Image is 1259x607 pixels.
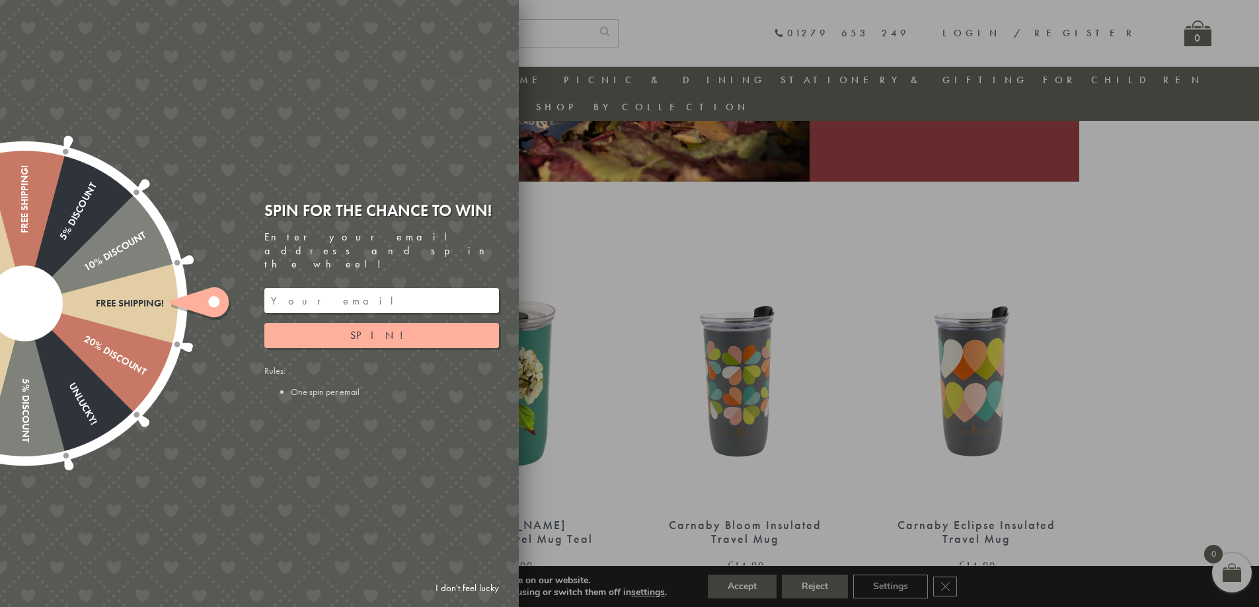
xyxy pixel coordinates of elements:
div: 5% Discount [19,304,30,443]
div: Enter your email address and spin the wheel! [264,231,499,271]
div: Unlucky! [20,301,99,426]
div: 10% Discount [22,229,147,308]
div: Free shipping! [25,298,164,309]
div: 20% Discount [22,299,147,378]
input: Your email [264,288,499,313]
div: Rules: [264,365,499,398]
button: Spin! [264,323,499,348]
div: Free shipping! [19,165,30,304]
li: One spin per email [291,386,499,398]
span: Spin! [350,328,413,342]
a: I don't feel lucky [429,576,506,600]
div: Spin for the chance to win! [264,200,499,221]
div: 5% Discount [20,180,99,306]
